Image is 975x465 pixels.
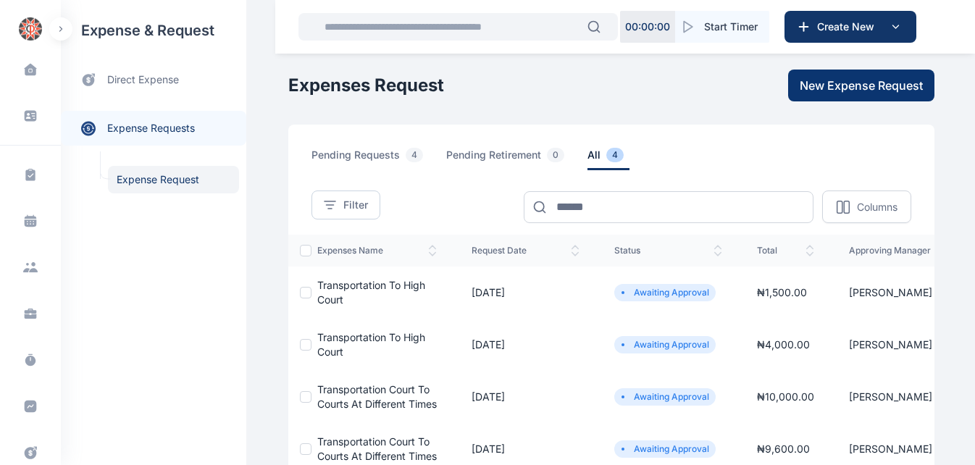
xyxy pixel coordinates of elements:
span: status [614,245,722,256]
li: Awaiting Approval [620,391,710,403]
a: pending requests4 [311,148,446,170]
a: Transportation court to courts at different times [317,383,437,410]
span: ₦ 4,000.00 [757,338,810,351]
span: all [587,148,629,170]
span: Start Timer [704,20,758,34]
td: [PERSON_NAME] [832,371,963,423]
td: [DATE] [454,319,597,371]
td: [PERSON_NAME] [832,319,963,371]
span: direct expense [107,72,179,88]
span: 4 [606,148,624,162]
li: Awaiting Approval [620,339,710,351]
a: Transportation to high court [317,279,425,306]
a: direct expense [61,61,246,99]
div: expense requests [61,99,246,146]
button: New Expense Request [788,70,934,101]
span: approving manager [849,245,945,256]
a: expense requests [61,111,246,146]
a: Transportation court to courts at different times [317,435,437,462]
a: Transportation to high court [317,331,425,358]
a: Expense Request [108,166,239,193]
span: Filter [343,198,368,212]
td: [DATE] [454,267,597,319]
li: Awaiting Approval [620,443,710,455]
p: Columns [857,200,897,214]
button: Filter [311,190,380,219]
span: ₦ 1,500.00 [757,286,807,298]
span: 0 [547,148,564,162]
span: pending requests [311,148,429,170]
span: 4 [406,148,423,162]
button: Create New [784,11,916,43]
td: [DATE] [454,371,597,423]
button: Start Timer [675,11,769,43]
a: pending retirement0 [446,148,587,170]
span: request date [472,245,579,256]
span: expenses Name [317,245,437,256]
span: ₦ 10,000.00 [757,390,814,403]
p: 00 : 00 : 00 [625,20,670,34]
a: all4 [587,148,647,170]
li: Awaiting Approval [620,287,710,298]
span: New Expense Request [800,77,923,94]
span: total [757,245,814,256]
h1: Expenses Request [288,74,444,97]
td: [PERSON_NAME] [832,267,963,319]
span: Create New [811,20,887,34]
span: pending retirement [446,148,570,170]
span: ₦ 9,600.00 [757,443,810,455]
button: Columns [822,190,911,223]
